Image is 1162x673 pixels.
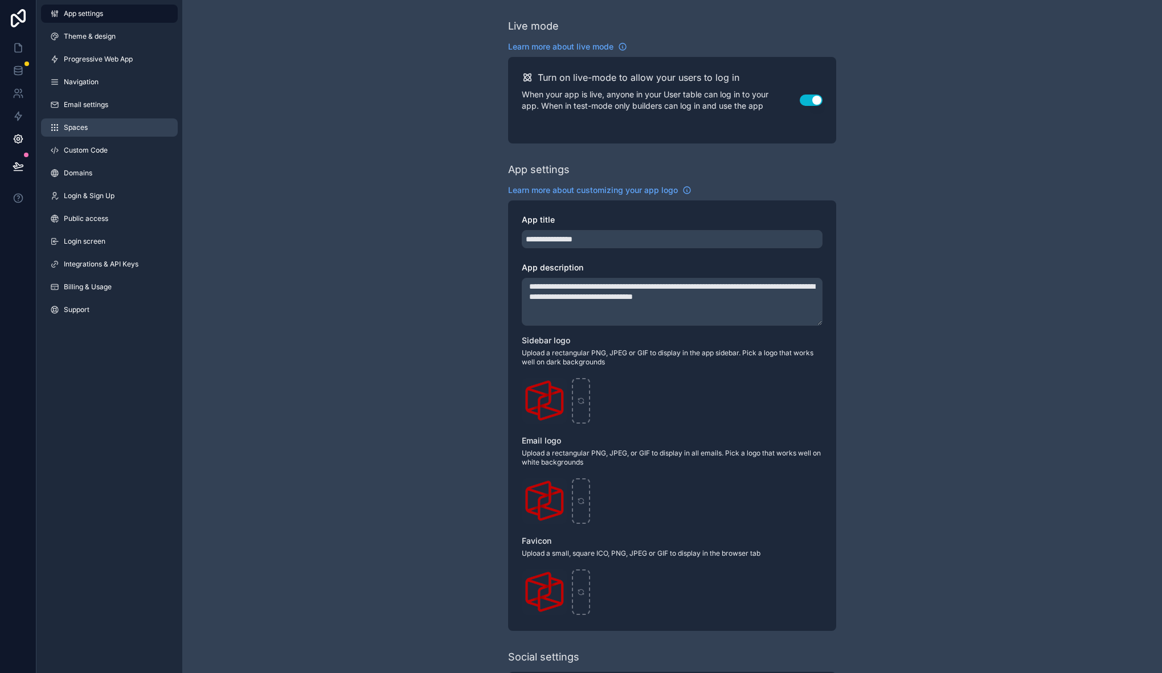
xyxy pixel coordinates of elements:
div: App settings [508,162,570,178]
a: Login & Sign Up [41,187,178,205]
a: Integrations & API Keys [41,255,178,273]
a: Spaces [41,118,178,137]
p: When your app is live, anyone in your User table can log in to your app. When in test-mode only b... [522,89,800,112]
span: Upload a small, square ICO, PNG, JPEG or GIF to display in the browser tab [522,549,823,558]
span: Learn more about customizing your app logo [508,184,678,196]
a: Public access [41,210,178,228]
span: Login & Sign Up [64,191,114,200]
span: Login screen [64,237,105,246]
span: Upload a rectangular PNG, JPEG or GIF to display in the app sidebar. Pick a logo that works well ... [522,348,823,367]
a: Custom Code [41,141,178,159]
span: Spaces [64,123,88,132]
div: Live mode [508,18,559,34]
a: Billing & Usage [41,278,178,296]
a: Theme & design [41,27,178,46]
span: Upload a rectangular PNG, JPEG, or GIF to display in all emails. Pick a logo that works well on w... [522,449,823,467]
a: Login screen [41,232,178,251]
span: Public access [64,214,108,223]
h2: Turn on live-mode to allow your users to log in [538,71,739,84]
span: Domains [64,169,92,178]
span: Billing & Usage [64,282,112,292]
span: Integrations & API Keys [64,260,138,269]
span: Custom Code [64,146,108,155]
span: Favicon [522,536,551,545]
a: Navigation [41,73,178,91]
span: App title [522,215,555,224]
span: Progressive Web App [64,55,133,64]
span: Sidebar logo [522,335,570,345]
a: Progressive Web App [41,50,178,68]
a: Support [41,301,178,319]
span: App description [522,262,583,272]
span: Learn more about live mode [508,41,613,52]
a: App settings [41,5,178,23]
span: App settings [64,9,103,18]
span: Support [64,305,89,314]
div: Social settings [508,649,579,665]
a: Domains [41,164,178,182]
a: Learn more about live mode [508,41,627,52]
span: Navigation [64,77,99,87]
span: Email logo [522,436,561,445]
span: Email settings [64,100,108,109]
a: Email settings [41,96,178,114]
span: Theme & design [64,32,116,41]
a: Learn more about customizing your app logo [508,184,692,196]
